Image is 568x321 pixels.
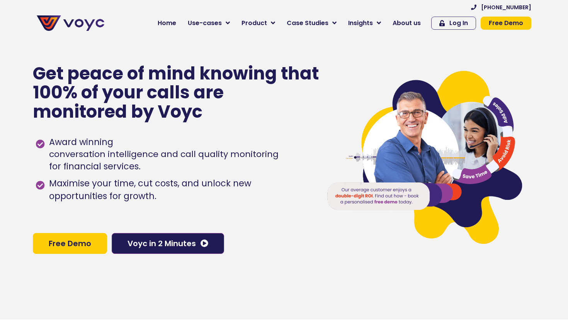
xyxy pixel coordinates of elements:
[236,15,281,31] a: Product
[49,149,279,160] h1: conversation intelligence and call quality monitoring
[182,15,236,31] a: Use-cases
[158,19,176,28] span: Home
[128,240,196,247] span: Voyc in 2 Minutes
[387,15,427,31] a: About us
[431,17,476,30] a: Log In
[449,20,468,26] span: Log In
[471,5,531,10] a: [PHONE_NUMBER]
[37,15,104,31] img: voyc-full-logo
[348,19,373,28] span: Insights
[47,177,311,203] span: Maximise your time, cut costs, and unlock new opportunities for growth.
[33,64,320,122] p: Get peace of mind knowing that 100% of your calls are monitored by Voyc
[481,17,531,30] a: Free Demo
[481,5,531,10] span: [PHONE_NUMBER]
[241,19,267,28] span: Product
[112,233,224,254] a: Voyc in 2 Minutes
[342,15,387,31] a: Insights
[287,19,328,28] span: Case Studies
[49,240,91,247] span: Free Demo
[33,233,107,254] a: Free Demo
[188,19,222,28] span: Use-cases
[47,136,279,173] span: Award winning for financial services.
[152,15,182,31] a: Home
[393,19,421,28] span: About us
[281,15,342,31] a: Case Studies
[489,20,523,26] span: Free Demo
